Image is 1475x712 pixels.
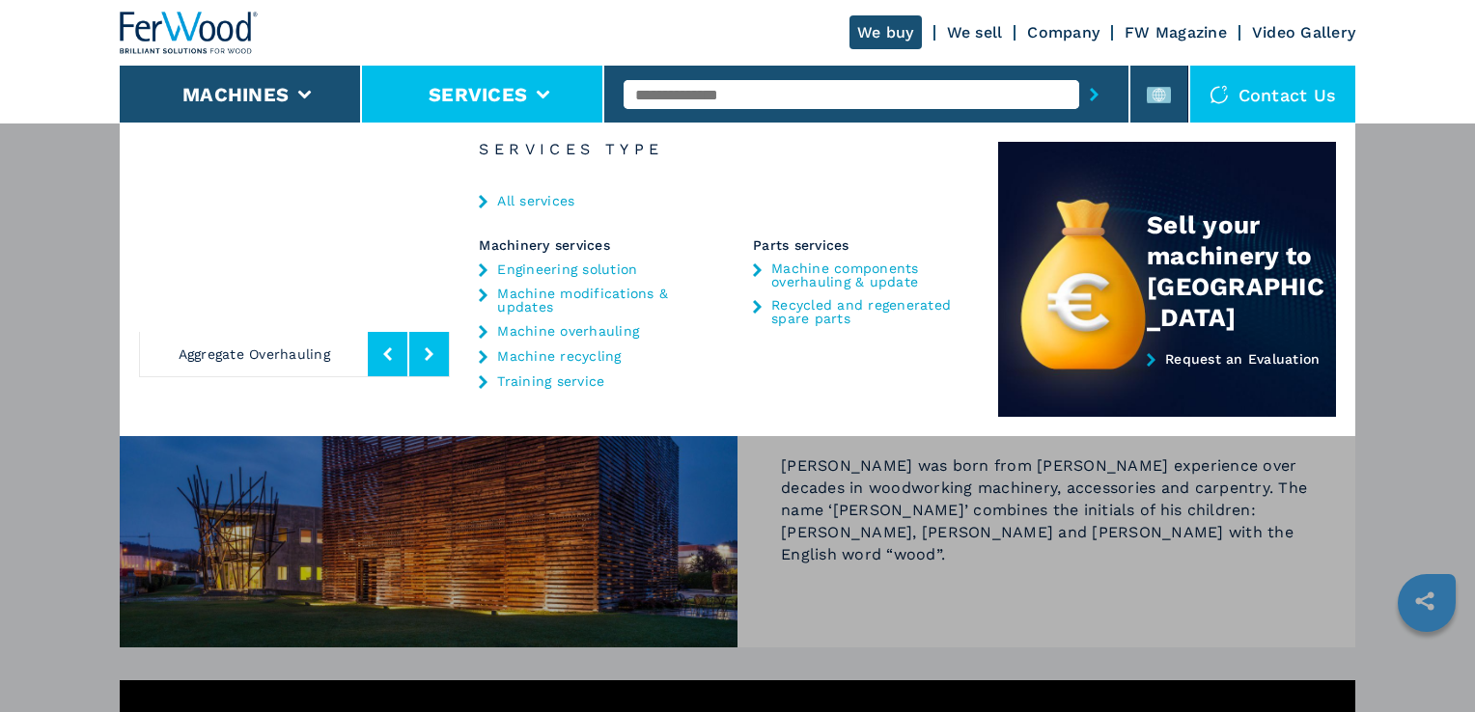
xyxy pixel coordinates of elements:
a: We buy [849,15,922,49]
button: Machines [182,83,289,106]
a: Recycled and regenerated spare parts [771,298,952,325]
button: submit-button [1079,72,1109,117]
a: Machine recycling [497,349,621,363]
a: Training service [497,374,604,388]
a: Engineering solution [497,262,637,276]
div: Parts services [753,237,998,254]
img: Contact us [1210,85,1229,104]
a: Machine modifications & updates [497,287,678,314]
h6: Services Type [450,142,998,168]
a: Request an Evaluation [998,351,1336,418]
a: All services [497,194,574,207]
button: Services [429,83,527,106]
img: Ferwood [120,12,259,54]
a: Company [1027,23,1099,41]
div: Sell your machinery to [GEOGRAPHIC_DATA] [1147,209,1336,333]
div: Contact us [1190,66,1356,123]
a: Machine components overhauling & update [771,261,952,288]
img: image [450,142,761,335]
a: We sell [947,23,1003,41]
p: Aggregate Overhauling [140,332,368,376]
a: FW Magazine [1125,23,1227,41]
a: Machine overhauling [497,324,639,338]
div: Machinery services [479,237,724,254]
img: image [139,142,450,335]
a: Video Gallery [1252,23,1355,41]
